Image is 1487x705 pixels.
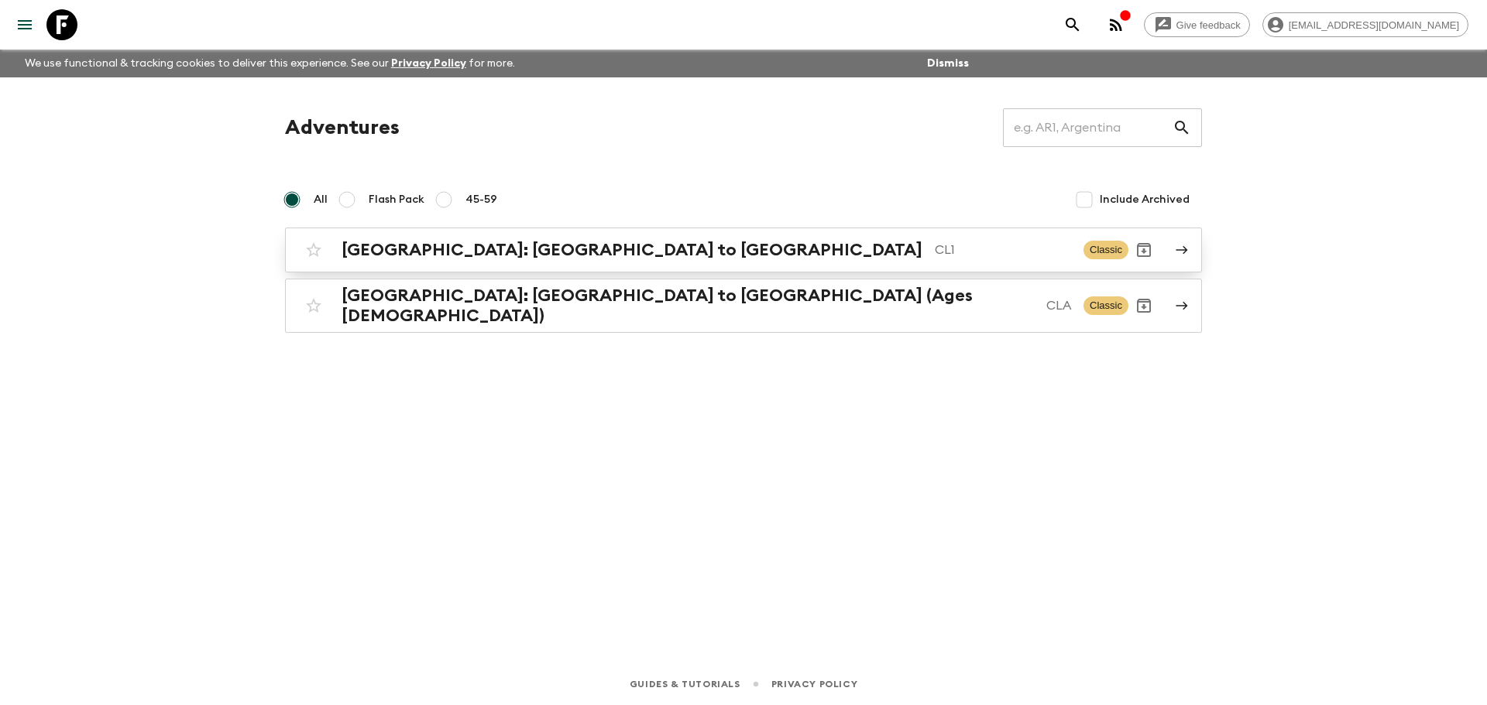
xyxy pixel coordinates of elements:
span: Flash Pack [369,192,424,207]
h2: [GEOGRAPHIC_DATA]: [GEOGRAPHIC_DATA] to [GEOGRAPHIC_DATA] [342,240,922,260]
input: e.g. AR1, Argentina [1003,106,1173,149]
p: CLA [1046,296,1071,315]
span: Include Archived [1100,192,1190,207]
button: Dismiss [923,53,973,74]
a: Privacy Policy [771,676,857,693]
div: [EMAIL_ADDRESS][DOMAIN_NAME] [1262,12,1468,37]
a: [GEOGRAPHIC_DATA]: [GEOGRAPHIC_DATA] to [GEOGRAPHIC_DATA]CL1ClassicArchive [285,228,1202,272]
button: search adventures [1057,9,1088,40]
span: [EMAIL_ADDRESS][DOMAIN_NAME] [1280,19,1468,31]
a: Privacy Policy [391,58,466,69]
h2: [GEOGRAPHIC_DATA]: [GEOGRAPHIC_DATA] to [GEOGRAPHIC_DATA] (Ages [DEMOGRAPHIC_DATA]) [342,286,1034,326]
span: Classic [1083,296,1128,315]
button: Archive [1128,290,1159,321]
a: Guides & Tutorials [630,676,740,693]
button: menu [9,9,40,40]
span: Give feedback [1168,19,1249,31]
button: Archive [1128,234,1159,265]
a: [GEOGRAPHIC_DATA]: [GEOGRAPHIC_DATA] to [GEOGRAPHIC_DATA] (Ages [DEMOGRAPHIC_DATA])CLAClassicArchive [285,279,1202,333]
p: We use functional & tracking cookies to deliver this experience. See our for more. [19,50,521,77]
span: All [314,192,328,207]
span: Classic [1083,241,1128,259]
h1: Adventures [285,112,400,143]
p: CL1 [935,241,1071,259]
span: 45-59 [465,192,497,207]
a: Give feedback [1144,12,1250,37]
